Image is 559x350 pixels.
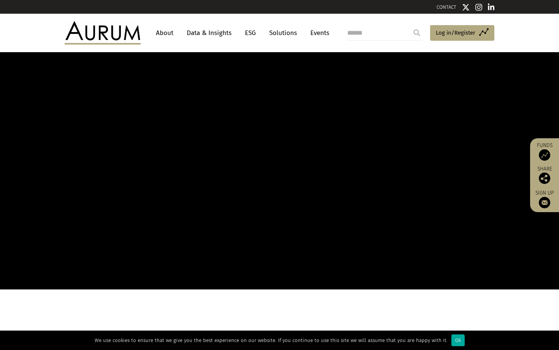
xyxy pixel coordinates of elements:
a: CONTACT [437,4,456,10]
a: Events [306,26,329,40]
a: ESG [241,26,260,40]
a: Log in/Register [430,25,494,41]
img: Share this post [539,173,550,184]
img: Aurum [65,21,141,44]
img: Access Funds [539,149,550,161]
a: Data & Insights [183,26,235,40]
img: Instagram icon [475,3,482,11]
div: Share [534,166,555,184]
img: Twitter icon [462,3,470,11]
input: Submit [409,25,424,40]
img: Linkedin icon [488,3,495,11]
a: Funds [534,142,555,161]
div: Ok [451,334,465,346]
span: Log in/Register [436,28,475,37]
a: Solutions [265,26,301,40]
a: Sign up [534,190,555,208]
a: About [152,26,177,40]
img: Sign up to our newsletter [539,197,550,208]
